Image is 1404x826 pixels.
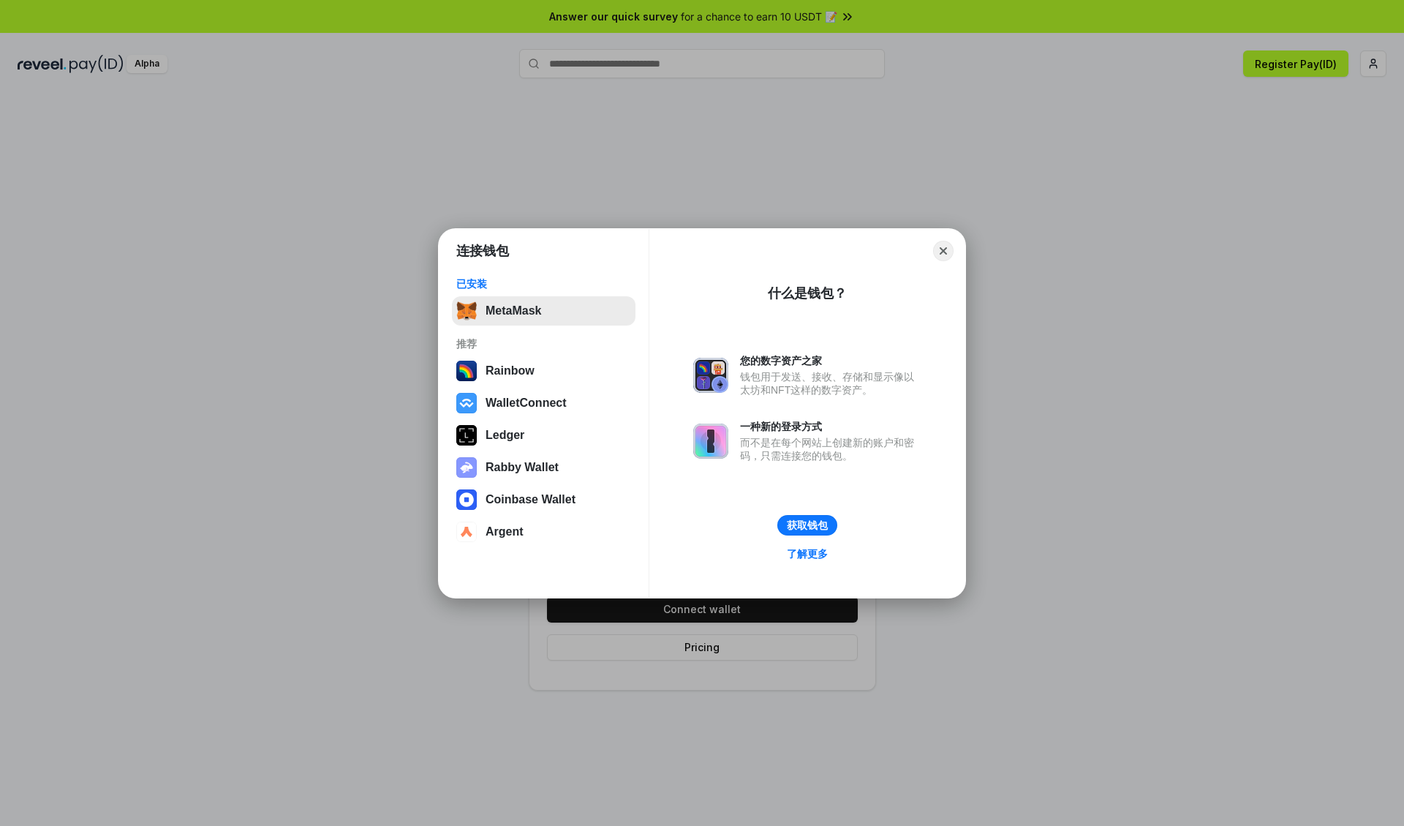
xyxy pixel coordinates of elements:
[452,421,635,450] button: Ledger
[740,370,921,397] div: 钱包用于发送、接收、存储和显示像以太坊和NFT这样的数字资产。
[740,436,921,462] div: 而不是在每个网站上创建新的账户和密码，只需连接您的钱包。
[456,425,477,446] img: svg+xml,%3Csvg%20xmlns%3D%22http%3A%2F%2Fwww.w3.org%2F2000%2Fsvg%22%20width%3D%2228%22%20height%3...
[452,517,635,547] button: Argent
[740,420,921,433] div: 一种新的登录方式
[933,241,954,261] button: Close
[486,493,575,506] div: Coinbase Wallet
[452,388,635,418] button: WalletConnect
[486,364,535,378] div: Rainbow
[452,356,635,386] button: Rainbow
[456,457,477,478] img: svg+xml,%3Csvg%20xmlns%3D%22http%3A%2F%2Fwww.w3.org%2F2000%2Fsvg%22%20fill%3D%22none%22%20viewBox...
[486,461,559,474] div: Rabby Wallet
[693,358,728,393] img: svg+xml,%3Csvg%20xmlns%3D%22http%3A%2F%2Fwww.w3.org%2F2000%2Fsvg%22%20fill%3D%22none%22%20viewBox...
[456,277,631,290] div: 已安装
[456,337,631,350] div: 推荐
[778,544,837,563] a: 了解更多
[456,522,477,542] img: svg+xml,%3Csvg%20width%3D%2228%22%20height%3D%2228%22%20viewBox%3D%220%200%2028%2028%22%20fill%3D...
[452,453,635,482] button: Rabby Wallet
[452,296,635,326] button: MetaMask
[777,515,837,536] button: 获取钱包
[768,285,847,302] div: 什么是钱包？
[486,429,524,442] div: Ledger
[486,525,524,538] div: Argent
[456,393,477,413] img: svg+xml,%3Csvg%20width%3D%2228%22%20height%3D%2228%22%20viewBox%3D%220%200%2028%2028%22%20fill%3D...
[740,354,921,367] div: 您的数字资产之家
[456,301,477,321] img: svg+xml,%3Csvg%20fill%3D%22none%22%20height%3D%2233%22%20viewBox%3D%220%200%2035%2033%22%20width%...
[693,424,728,459] img: svg+xml,%3Csvg%20xmlns%3D%22http%3A%2F%2Fwww.w3.org%2F2000%2Fsvg%22%20fill%3D%22none%22%20viewBox...
[787,519,828,532] div: 获取钱包
[456,242,509,260] h1: 连接钱包
[456,489,477,510] img: svg+xml,%3Csvg%20width%3D%2228%22%20height%3D%2228%22%20viewBox%3D%220%200%2028%2028%22%20fill%3D...
[456,361,477,381] img: svg+xml,%3Csvg%20width%3D%22120%22%20height%3D%22120%22%20viewBox%3D%220%200%20120%20120%22%20fil...
[486,397,567,410] div: WalletConnect
[787,547,828,560] div: 了解更多
[452,485,635,514] button: Coinbase Wallet
[486,304,541,318] div: MetaMask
